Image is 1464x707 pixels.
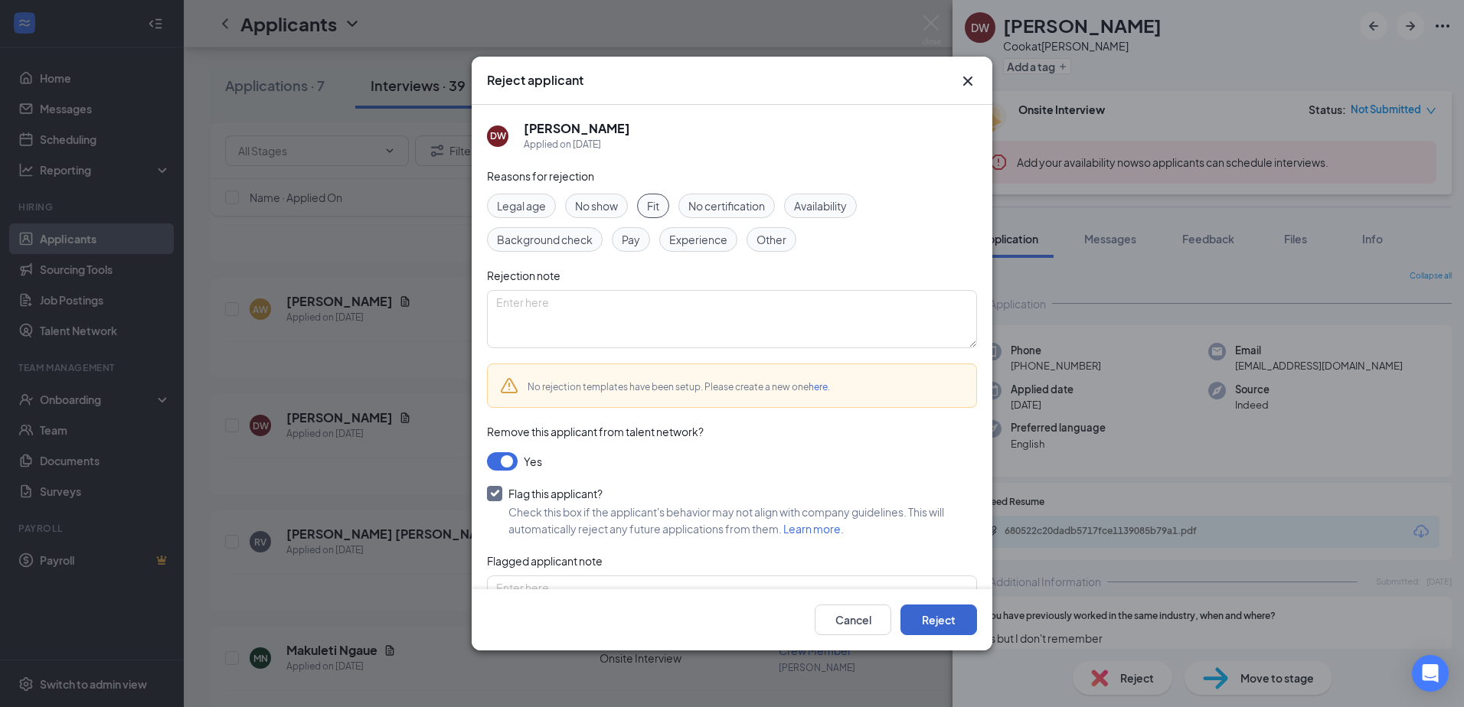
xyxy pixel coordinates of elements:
span: Other [757,231,786,248]
span: No certification [688,197,765,214]
span: Flagged applicant note [487,554,603,568]
a: Learn more. [783,522,844,536]
div: Applied on [DATE] [524,137,630,152]
h3: Reject applicant [487,72,583,89]
svg: Warning [500,376,518,395]
span: Check this box if the applicant's behavior may not align with company guidelines. This will autom... [508,505,944,536]
a: here [809,381,828,393]
div: Open Intercom Messenger [1412,655,1449,692]
span: Fit [647,197,659,214]
span: Reasons for rejection [487,169,594,183]
h5: [PERSON_NAME] [524,120,630,137]
span: No rejection templates have been setup. Please create a new one . [528,381,830,393]
svg: Cross [959,72,977,90]
span: Yes [524,452,542,471]
span: Background check [497,231,593,248]
button: Cancel [815,604,891,635]
span: Rejection note [487,269,560,282]
span: Legal age [497,197,546,214]
button: Close [959,72,977,90]
span: Remove this applicant from talent network? [487,425,704,438]
span: Experience [669,231,727,248]
button: Reject [900,604,977,635]
span: No show [575,197,618,214]
div: DW [490,129,506,142]
span: Availability [794,197,847,214]
span: Pay [622,231,640,248]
